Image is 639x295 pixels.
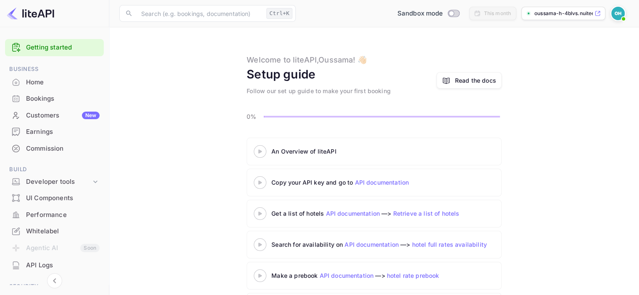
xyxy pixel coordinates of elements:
div: Whitelabel [5,223,104,240]
a: Earnings [5,124,104,139]
a: CustomersNew [5,107,104,123]
div: Whitelabel [26,227,100,236]
div: Get a list of hotels —> [271,209,481,218]
button: Collapse navigation [47,273,62,288]
a: hotel full rates availability [412,241,487,248]
div: Developer tools [5,175,104,189]
div: Switch to Production mode [394,9,463,18]
div: Performance [5,207,104,223]
div: UI Components [5,190,104,206]
div: Commission [5,141,104,157]
div: Performance [26,210,100,220]
div: Getting started [5,39,104,56]
div: Copy your API key and go to [271,178,481,187]
div: Welcome to liteAPI, Oussama ! 👋🏻 [247,54,366,65]
img: LiteAPI logo [7,7,54,20]
p: 0% [247,112,261,121]
input: Search (e.g. bookings, documentation) [136,5,263,22]
div: Home [5,74,104,91]
span: Build [5,165,104,174]
a: Bookings [5,91,104,106]
span: Sandbox mode [397,9,443,18]
a: API documentation [355,179,409,186]
div: Setup guide [247,65,316,83]
div: An Overview of liteAPI [271,147,481,156]
div: Customers [26,111,100,120]
div: Earnings [26,127,100,137]
div: Developer tools [26,177,91,187]
div: API Logs [5,257,104,274]
div: Search for availability on —> [271,240,565,249]
a: Read the docs [455,76,496,85]
a: API documentation [344,241,399,248]
a: API documentation [326,210,380,217]
a: hotel rate prebook [387,272,439,279]
div: UI Components [26,193,100,203]
div: Bookings [26,94,100,104]
a: Commission [5,141,104,156]
div: Make a prebook —> [271,271,481,280]
div: Commission [26,144,100,154]
div: Home [26,78,100,87]
a: Getting started [26,43,100,52]
div: New [82,112,100,119]
img: Oussama H [611,7,625,20]
span: Security [5,282,104,291]
a: Read the docs [437,72,502,89]
span: Business [5,65,104,74]
a: Home [5,74,104,90]
a: UI Components [5,190,104,206]
div: Earnings [5,124,104,140]
a: Retrieve a list of hotels [393,210,460,217]
div: Ctrl+K [266,8,292,19]
div: Bookings [5,91,104,107]
a: API documentation [320,272,374,279]
a: Whitelabel [5,223,104,239]
div: Follow our set up guide to make your first booking [247,86,391,95]
a: Performance [5,207,104,222]
a: API Logs [5,257,104,273]
div: This month [484,10,511,17]
p: oussama-h-4blvs.nuitee... [534,10,593,17]
div: CustomersNew [5,107,104,124]
div: API Logs [26,261,100,270]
